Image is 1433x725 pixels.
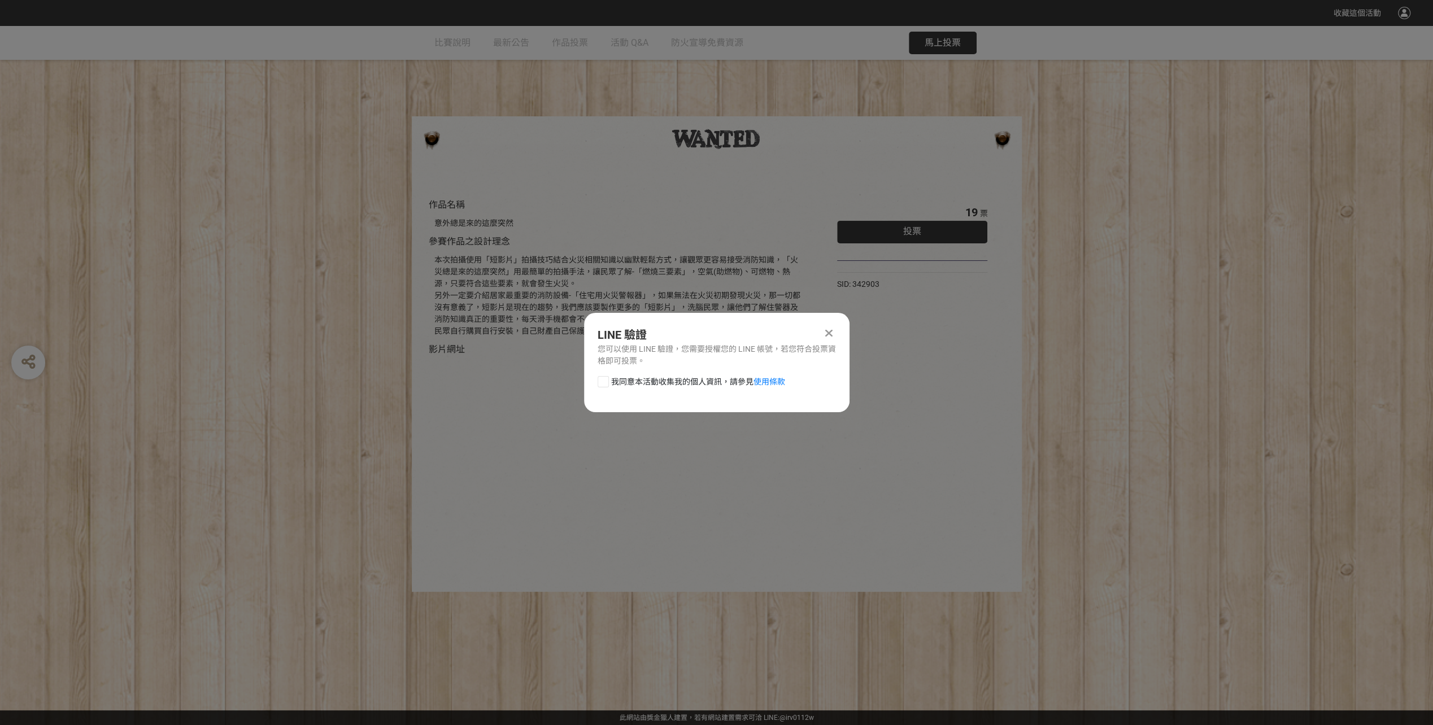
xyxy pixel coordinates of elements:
span: 參賽作品之設計理念 [429,236,510,247]
span: 影片網址 [429,344,465,355]
span: 作品投票 [552,37,588,48]
button: 馬上投票 [909,32,977,54]
span: 馬上投票 [925,37,961,48]
a: 防火宣導免費資源 [671,26,743,60]
span: 票 [979,209,987,218]
a: 使用條款 [753,377,785,386]
span: 比賽說明 [434,37,471,48]
a: @irv0112w [779,714,814,722]
span: 投票 [903,226,921,237]
a: 比賽說明 [434,26,471,60]
span: 防火宣導免費資源 [671,37,743,48]
div: 意外總是來的這麼突然 [434,217,803,229]
a: 此網站由獎金獵人建置，若有網站建置需求 [620,714,748,722]
a: 活動 Q&A [611,26,648,60]
span: 活動 Q&A [611,37,648,48]
span: 最新公告 [493,37,529,48]
span: SID: 342903 [837,279,879,289]
a: 作品投票 [552,26,588,60]
span: 可洽 LINE: [620,714,814,722]
div: 您可以使用 LINE 驗證，您需要授權您的 LINE 帳號，若您符合投票資格即可投票。 [598,343,836,367]
div: 本次拍攝使用「短影片」拍攝技巧結合火災相關知識以幽默輕鬆方式，讓觀眾更容易接受消防知識，「火災總是來的這麼突然」用最簡單的拍攝手法，讓民眾了解-「燃燒三要素」，空氣(助燃物)、可燃物、熱源，只要... [434,254,803,337]
a: 最新公告 [493,26,529,60]
span: 收藏這個活動 [1334,8,1381,18]
span: 作品名稱 [429,199,465,210]
span: 19 [965,206,977,219]
span: 我同意本活動收集我的個人資訊，請參見 [611,376,785,388]
div: LINE 驗證 [598,326,836,343]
